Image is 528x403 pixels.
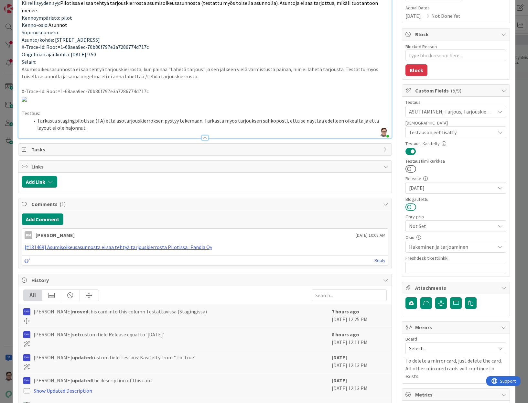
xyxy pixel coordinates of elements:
b: 8 hours ago [332,331,359,338]
img: attachment [22,97,27,102]
span: [DATE] 10:08 AM [356,232,385,239]
span: Block [415,30,498,38]
div: Testaustiimi kurkkaa [405,159,506,163]
div: [PERSON_NAME] [36,231,75,239]
span: Ongelman ajankohta: [DATE] 9.50 [22,51,96,58]
input: Search... [312,289,387,301]
span: Asunnot [48,22,67,28]
p: Testaus: [22,110,388,117]
p: Asumisoikeusasunnosta ei saa tehtyä tarjouskierrosta, kun painaa "Lähetä tarjous" ja sen jälkeen ... [22,66,388,80]
span: Sopimusnumero: [22,29,59,36]
span: [PERSON_NAME] custom field Testaus: Käsitelty from '' to 'true' [34,354,195,361]
span: Not Set [409,222,492,231]
span: Comments [31,200,380,208]
li: Tarkasta stagingpilotissa (TA) että asotarjouskierroksen pystyy tekemään. Tarkasta myös tarjoukse... [29,117,388,132]
button: Add Link [22,176,57,188]
b: [DATE] [332,354,347,361]
span: Actual Dates [405,5,506,11]
span: X-Trace-Id: Root=1-68aea9ec-70b80f797e3a7286774d717c [22,44,149,50]
span: Custom Fields [415,87,498,94]
b: updated [72,377,92,384]
img: TLZ6anu1DcGAWb83eubghn1RH4uaPPi4.jfif [379,128,388,137]
div: [DATE] 12:13 PM [332,354,387,370]
span: Attachments [415,284,498,292]
div: Testaus: Käsitelty [405,141,506,146]
div: KM [25,231,32,239]
p: X-Trace-Id: Root=1-68aea9ec-70b80f797e3a7286774d717c [22,88,388,95]
span: [DATE] [409,184,495,192]
span: Asunto/kohde: [STREET_ADDRESS] [22,37,100,43]
span: ( 5/9 ) [451,87,461,94]
div: [DATE] 12:13 PM [332,376,387,395]
div: Osio [405,235,506,240]
span: Not Done Yet [431,12,460,20]
span: Tasks [31,146,380,153]
b: [DATE] [332,377,347,384]
div: [DEMOGRAPHIC_DATA] [405,121,506,125]
div: Freshdesk tikettilinkki [405,256,506,260]
span: Mirrors [415,323,498,331]
div: All [24,290,42,301]
p: To delete a mirror card, just delete the card. All other mirrored cards will continue to exists. [405,357,506,380]
span: Selain: [22,59,36,65]
div: Blogautettu [405,197,506,201]
img: RS [23,354,30,361]
span: [PERSON_NAME] the description of this card [34,376,152,384]
span: Metrics [415,391,498,398]
div: Release [405,176,506,181]
span: Kenno-osio: [22,22,48,28]
button: Block [405,64,427,76]
a: Show Updated Description [34,387,92,394]
img: RS [23,331,30,338]
a: [#131469] Asumisoikeusasunnosta ei saa tehtyä tarjouskierrosta Pilotissa : Pandia Oy [25,244,212,250]
span: [PERSON_NAME] this card into this column Testattavissa (Stagingissa) [34,308,207,315]
img: RS [23,377,30,384]
button: Add Comment [22,213,63,225]
span: ASUTTAMINEN, Tarjous, Tarjouskierros [409,108,495,115]
span: Hakeminen ja tarjoaminen [409,243,495,251]
span: Select... [409,344,492,353]
div: [DATE] 12:25 PM [332,308,387,324]
span: Board [405,337,417,341]
div: [DATE] 12:11 PM [332,331,387,347]
div: Testaus [405,100,506,104]
b: updated [72,354,92,361]
span: ( 1 ) [59,201,66,207]
span: Support [14,1,29,9]
a: Reply [374,256,385,265]
span: [DATE] [405,12,421,20]
label: Blocked Reason [405,44,437,49]
b: moved [72,308,88,315]
span: Links [31,163,380,170]
span: [PERSON_NAME] custom field Release equal to '[DATE]' [34,331,164,338]
b: 7 hours ago [332,308,359,315]
img: RS [23,308,30,315]
span: Testausohjeet lisätty [409,128,495,136]
span: Kennoympäristö: pilot [22,15,72,21]
div: Ohry-prio [405,214,506,219]
span: History [31,276,380,284]
b: set [72,331,80,338]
